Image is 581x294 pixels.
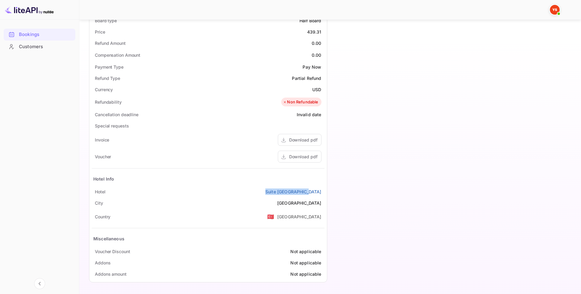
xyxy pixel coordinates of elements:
div: Customers [4,41,75,53]
div: [GEOGRAPHIC_DATA] [277,200,321,206]
div: Voucher Discount [95,248,130,255]
div: Pay Now [303,64,321,70]
a: Suite [GEOGRAPHIC_DATA] [265,188,321,195]
div: Currency [95,86,113,93]
img: Yandex Support [550,5,560,15]
div: Board type [95,17,117,24]
div: [GEOGRAPHIC_DATA] [277,213,321,220]
button: Collapse navigation [34,278,45,289]
div: Bookings [4,29,75,41]
div: USD [312,86,321,93]
img: LiteAPI logo [5,5,54,15]
div: Invoice [95,137,109,143]
div: Refund Amount [95,40,126,46]
div: Customers [19,43,72,50]
div: Non Refundable [283,99,318,105]
div: Special requests [95,123,129,129]
div: 0.00 [312,52,321,58]
div: Bookings [19,31,72,38]
div: 0.00 [312,40,321,46]
div: Download pdf [289,137,317,143]
div: Miscellaneous [93,235,124,242]
div: Not applicable [290,271,321,277]
div: Addons [95,260,110,266]
div: Not applicable [290,260,321,266]
div: Download pdf [289,153,317,160]
div: Cancellation deadline [95,111,138,118]
a: Customers [4,41,75,52]
div: Hotel [95,188,106,195]
div: Compensation Amount [95,52,140,58]
div: Voucher [95,153,111,160]
a: Bookings [4,29,75,40]
div: Partial Refund [292,75,321,81]
div: Invalid date [297,111,321,118]
div: Price [95,29,105,35]
div: City [95,200,103,206]
div: Country [95,213,110,220]
div: Not applicable [290,248,321,255]
div: Payment Type [95,64,124,70]
div: Refundability [95,99,122,105]
div: Half Board [299,17,321,24]
span: United States [267,211,274,222]
div: 439.31 [307,29,321,35]
div: Hotel Info [93,176,114,182]
div: Addons amount [95,271,127,277]
div: Refund Type [95,75,120,81]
